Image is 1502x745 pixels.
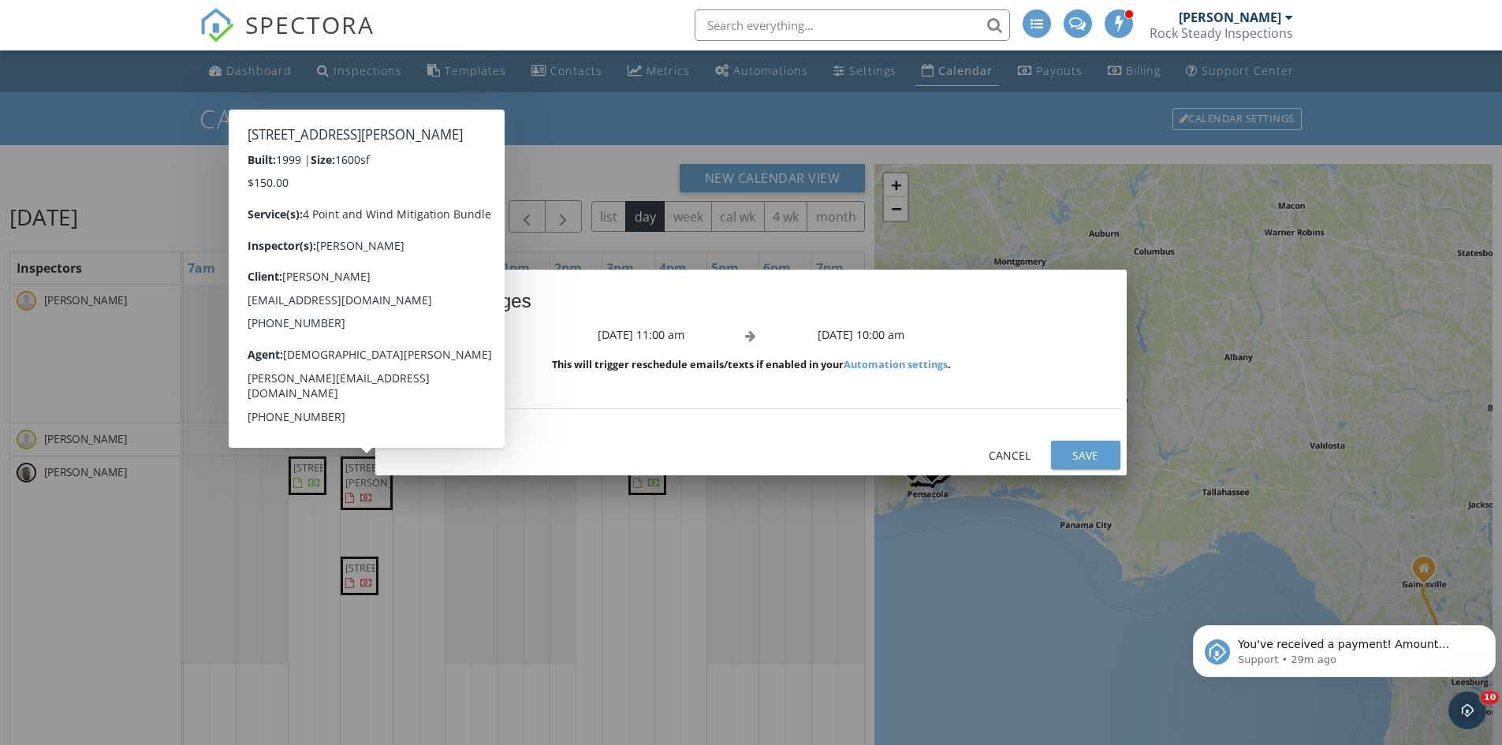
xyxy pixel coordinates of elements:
[199,8,234,43] img: The Best Home Inspection Software - Spectora
[199,21,375,54] a: SPECTORA
[375,270,1127,326] div: Confirm changes
[388,358,1114,371] div: This will trigger reschedule emails/texts if enabled in your .
[245,8,375,41] span: SPECTORA
[695,9,1010,41] input: Search everything...
[1150,25,1293,41] div: Rock Steady Inspections
[1179,9,1281,25] div: [PERSON_NAME]
[814,326,1127,345] div: [DATE] 10:00 am
[988,447,1032,464] div: Cancel
[844,357,948,371] a: Automation settings
[51,61,289,75] p: Message from Support, sent 29m ago
[1448,691,1486,729] iframe: Intercom live chat
[1064,447,1108,464] div: Save
[375,326,688,345] div: [DATE] 11:00 am
[975,441,1045,469] button: Cancel
[1481,691,1499,704] span: 10
[1051,441,1120,469] button: Save
[51,46,288,215] span: You've received a payment! Amount $450.00 Fee $3.99 Net $446.01 Transaction # pi_3SCkqiK7snlDGpRF...
[1187,592,1502,702] iframe: Intercom notifications message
